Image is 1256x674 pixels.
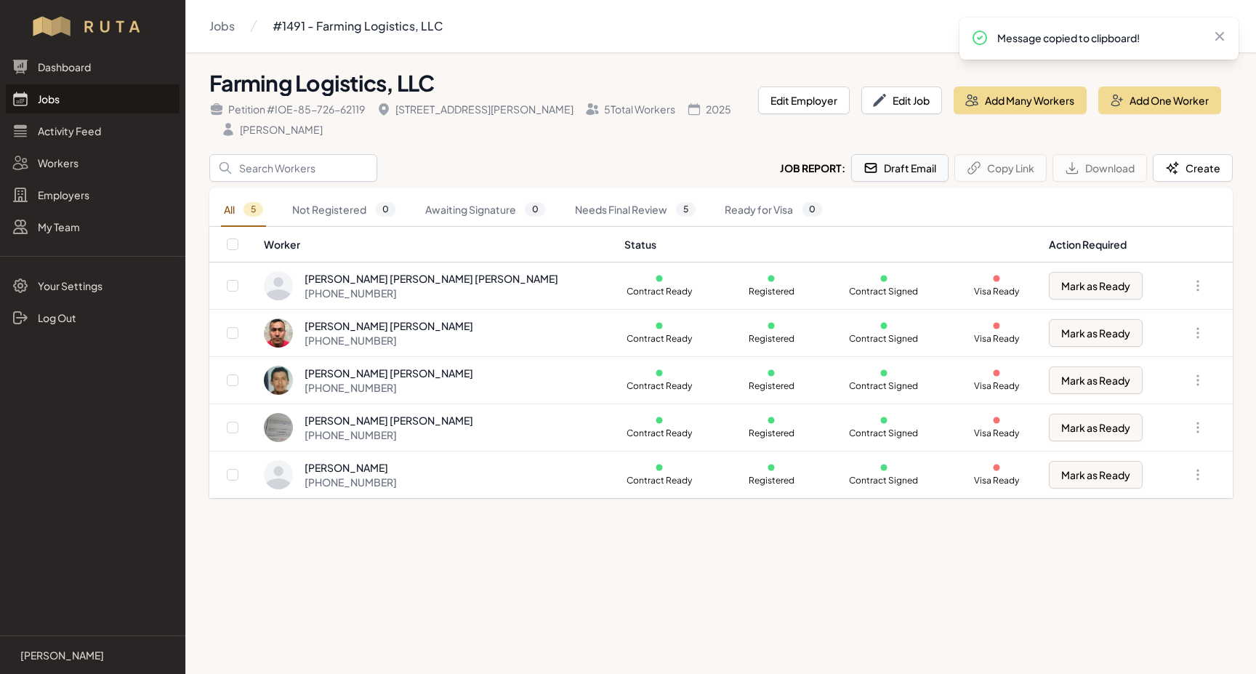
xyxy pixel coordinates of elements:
[1049,366,1143,394] button: Mark as Ready
[676,202,696,217] span: 5
[375,202,396,217] span: 0
[305,413,473,428] div: [PERSON_NAME] [PERSON_NAME]
[209,102,365,116] div: Petition # IOE-85-726-62119
[624,475,694,486] p: Contract Ready
[1049,272,1143,300] button: Mark as Ready
[6,303,180,332] a: Log Out
[736,380,806,392] p: Registered
[525,202,546,217] span: 0
[997,31,1201,45] p: Message copied to clipboard!
[849,286,919,297] p: Contract Signed
[849,428,919,439] p: Contract Signed
[585,102,675,116] div: 5 Total Workers
[624,428,694,439] p: Contract Ready
[305,271,558,286] div: [PERSON_NAME] [PERSON_NAME] [PERSON_NAME]
[20,648,104,662] p: [PERSON_NAME]
[6,180,180,209] a: Employers
[209,12,443,41] nav: Breadcrumb
[736,286,806,297] p: Registered
[305,333,473,348] div: [PHONE_NUMBER]
[305,428,473,442] div: [PHONE_NUMBER]
[851,154,949,182] button: Draft Email
[305,460,397,475] div: [PERSON_NAME]
[736,428,806,439] p: Registered
[6,52,180,81] a: Dashboard
[221,193,266,227] a: All
[962,286,1031,297] p: Visa Ready
[780,161,845,175] h2: Job Report:
[1049,414,1143,441] button: Mark as Ready
[209,12,235,41] a: Jobs
[861,87,942,114] button: Edit Job
[624,286,694,297] p: Contract Ready
[624,333,694,345] p: Contract Ready
[736,475,806,486] p: Registered
[1049,319,1143,347] button: Mark as Ready
[1052,154,1147,182] button: Download
[962,333,1031,345] p: Visa Ready
[305,366,473,380] div: [PERSON_NAME] [PERSON_NAME]
[849,380,919,392] p: Contract Signed
[6,271,180,300] a: Your Settings
[6,148,180,177] a: Workers
[1049,461,1143,489] button: Mark as Ready
[962,380,1031,392] p: Visa Ready
[12,648,174,662] a: [PERSON_NAME]
[209,70,746,96] h1: Farming Logistics, LLC
[305,286,558,300] div: [PHONE_NUMBER]
[209,193,1233,227] nav: Tabs
[289,193,399,227] a: Not Registered
[6,212,180,241] a: My Team
[954,87,1087,114] button: Add Many Workers
[758,87,850,114] button: Edit Employer
[687,102,731,116] div: 2025
[305,380,473,395] div: [PHONE_NUMBER]
[849,333,919,345] p: Contract Signed
[422,193,549,227] a: Awaiting Signature
[209,154,377,182] input: Search Workers
[377,102,573,116] div: [STREET_ADDRESS][PERSON_NAME]
[243,202,263,217] span: 5
[6,84,180,113] a: Jobs
[962,428,1031,439] p: Visa Ready
[624,380,694,392] p: Contract Ready
[1098,87,1221,114] button: Add One Worker
[954,154,1047,182] button: Copy Link
[736,333,806,345] p: Registered
[1040,227,1169,262] th: Action Required
[6,116,180,145] a: Activity Feed
[31,15,155,38] img: Workflow
[572,193,699,227] a: Needs Final Review
[802,202,823,217] span: 0
[264,237,606,252] div: Worker
[1153,154,1233,182] button: Create
[616,227,1040,262] th: Status
[962,475,1031,486] p: Visa Ready
[722,193,826,227] a: Ready for Visa
[273,12,443,41] a: #1491 - Farming Logistics, LLC
[305,318,473,333] div: [PERSON_NAME] [PERSON_NAME]
[305,475,397,489] div: [PHONE_NUMBER]
[221,122,323,137] div: [PERSON_NAME]
[849,475,919,486] p: Contract Signed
